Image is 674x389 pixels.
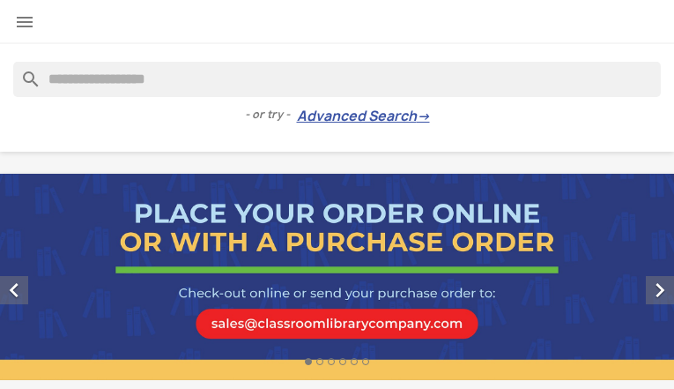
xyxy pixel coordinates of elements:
[417,108,430,125] span: →
[646,276,674,304] i: 
[245,106,297,123] span: - or try -
[14,11,35,33] i: 
[297,108,430,125] a: Advanced Search→
[13,62,34,83] i: search
[13,62,661,97] input: Search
